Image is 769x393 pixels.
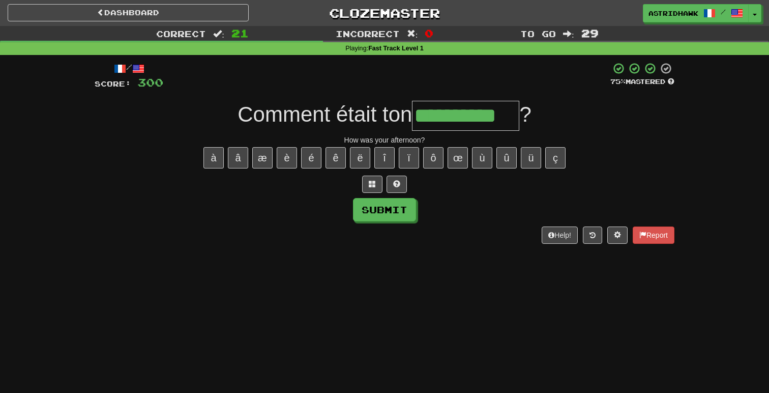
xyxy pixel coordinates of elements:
a: astridhawk / [643,4,749,22]
span: : [407,30,418,38]
button: à [203,147,224,169]
span: 21 [231,27,249,39]
button: ô [423,147,443,169]
button: é [301,147,321,169]
button: ï [399,147,419,169]
button: œ [448,147,468,169]
span: / [721,8,726,15]
button: Switch sentence to multiple choice alt+p [362,176,382,193]
span: 300 [137,76,163,89]
button: æ [252,147,273,169]
button: Report [633,227,674,244]
a: Clozemaster [264,4,505,22]
span: 0 [425,27,433,39]
span: 29 [581,27,599,39]
span: : [563,30,574,38]
div: Mastered [610,77,674,87]
button: è [277,147,297,169]
button: ü [521,147,541,169]
span: : [213,30,224,38]
span: Correct [156,29,206,39]
span: To go [520,29,556,39]
button: ç [545,147,566,169]
span: ? [519,102,531,126]
button: Submit [353,198,416,221]
strong: Fast Track Level 1 [368,45,424,52]
span: Score: [95,79,131,88]
span: Incorrect [336,29,400,39]
span: Comment était ton [238,102,412,126]
button: ë [350,147,370,169]
button: î [374,147,395,169]
div: How was your afternoon? [95,135,674,145]
button: â [228,147,248,169]
button: Help! [542,227,578,244]
span: 75 % [610,77,626,86]
button: Round history (alt+y) [583,227,602,244]
div: / [95,62,163,75]
span: astridhawk [648,9,698,18]
a: Dashboard [8,4,249,21]
button: ù [472,147,492,169]
button: Single letter hint - you only get 1 per sentence and score half the points! alt+h [387,176,407,193]
button: û [496,147,517,169]
button: ê [326,147,346,169]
